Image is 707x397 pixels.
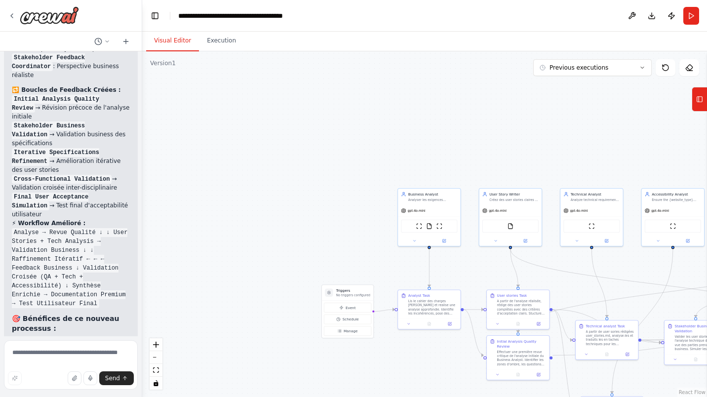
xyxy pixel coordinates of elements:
button: Open in side panel [530,372,547,378]
button: Open in side panel [592,238,621,244]
g: Edge from 6ad963ba-b851-4399-9e92-dead5f88acb0 to 43866aec-aa0c-46c5-b536-564cd13eaf72 [552,307,572,343]
button: Schedule [324,315,371,324]
li: → Amélioration itérative des user stories [12,148,130,174]
button: fit view [150,364,162,377]
button: Improve this prompt [8,371,22,385]
button: Start a new chat [118,36,134,47]
g: Edge from 40ad87b2-d7c4-46e8-908f-1e70b991452e to cb1f4aa1-d04c-4843-94f3-3f16fcb7d012 [609,249,675,393]
div: Créez des user stories claires et détaillées et des critères d'acceptation pour le site Web {webs... [489,198,539,201]
button: Open in side panel [673,238,702,244]
g: Edge from triggers to d48f7465-bd96-4b52-9823-08b361b1565d [373,307,394,314]
button: Execution [199,31,244,51]
code: Iterative Specifications Refinement [12,148,99,166]
span: Send [105,374,120,382]
nav: breadcrumb [178,11,310,21]
code: Final User Acceptance Simulation [12,193,88,210]
button: Send [99,371,134,385]
span: gpt-4o-mini [570,209,588,213]
code: Stakeholder Feedback Coordinator [12,53,85,71]
span: Manage [344,328,358,333]
div: A partir de l'analyse réalisée, rédige des user stories complètes avec des critères d'acceptation... [497,299,547,316]
strong: 🎯 Bénéfices de ce nouveau processus : [12,315,119,332]
div: Business AnalystAnalyser les exigences commerciales et les besoins du marché pour le site Web {we... [397,188,461,246]
a: React Flow attribution [679,390,706,395]
div: Effectuer une première revue critique de l'analyse initiale du Business Analyst. Identifier les z... [497,350,547,366]
li: : Perspective business réaliste [12,53,130,79]
button: No output available [596,351,618,357]
img: ScrapeWebsiteTool [416,223,422,229]
div: Lis le cahier des charges [PERSON_NAME] et realise une analyse approfondie. Identifie les incohér... [408,299,458,316]
g: Edge from f7f73bc7-7122-4243-aecb-86a782b22310 to 6ad963ba-b851-4399-9e92-dead5f88acb0 [508,249,521,287]
g: Edge from 3e11aeaa-01aa-4459-ac22-eb85c58901fe to d48f7465-bd96-4b52-9823-08b361b1565d [427,249,432,287]
img: ScrapeWebsiteTool [436,223,442,229]
button: Click to speak your automation idea [83,371,97,385]
span: Previous executions [550,64,608,72]
div: User Story Writer [489,192,539,197]
li: → Test final d'acceptabilité utilisateur [12,192,130,219]
h3: Triggers [336,288,370,293]
button: Hide left sidebar [148,9,162,23]
div: User stories TaskA partir de l'analyse réalisée, rédige des user stories complètes avec des critè... [486,290,550,330]
code: Stakeholder Business Validation [12,121,85,139]
strong: 🔁 Boucles de Feedback Créées : [12,86,121,93]
li: → Révision précoce de l'analyse initiale [12,94,130,121]
button: No output available [419,321,440,327]
code: Initial Analysis Quality Review [12,95,99,113]
span: gpt-4o-mini [408,209,426,213]
button: Open in side panel [530,321,547,327]
div: Accessibility AnalystEnsure the {website_type} website meets WCAG 2.1 AA standards and provides i... [641,188,705,246]
div: TriggersNo triggers configuredEventScheduleManage [321,284,374,338]
span: gpt-4o-mini [651,209,669,213]
button: zoom in [150,338,162,351]
code: Analyse → Revue Qualité ↓ ↓ User Stories + Tech Analysis → Validation Business ↓ ↓ Raffinement It... [12,228,127,308]
div: Initial Analysis Quality Review [497,339,547,349]
div: Initial Analysis Quality ReviewEffectuer une première revue critique de l'analyse initiale du Bus... [486,335,550,380]
div: Analyst TaskLis le cahier des charges [PERSON_NAME] et realise une analyse approfondie. Identifie... [397,290,461,330]
button: Open in side panel [441,321,458,327]
img: Logo [20,6,79,24]
span: Schedule [343,317,359,322]
div: Business Analyst [408,192,458,197]
div: Technical AnalystAnalyze technical requirements and architecture for the {website_type} website, ... [560,188,624,246]
div: A partir de user sories rédigées user_stories.md, analyse-les et traduits les en taches technique... [586,330,635,346]
p: No triggers configured [336,293,370,297]
g: Edge from d48f7465-bd96-4b52-9823-08b361b1565d to 58341961-d8bf-44fe-9a91-260c2ee12d25 [464,307,483,358]
img: ScrapeWebsiteTool [670,223,676,229]
div: React Flow controls [150,338,162,390]
div: Accessibility Analyst [652,192,701,197]
img: FileReadTool [508,223,513,229]
div: User Story WriterCréez des user stories claires et détaillées et des critères d'acceptation pour ... [479,188,543,246]
div: Technical analyst Task [586,323,625,328]
button: No output available [685,357,707,362]
button: No output available [508,321,529,327]
button: Upload files [68,371,81,385]
div: Analyze technical requirements and architecture for the {website_type} website, recommending opti... [571,198,620,201]
code: Cross-Functional Validation [12,175,112,184]
button: Previous executions [533,59,652,76]
strong: ⚡ Workflow Amélioré : [12,220,85,227]
div: Version 1 [150,59,176,67]
button: Visual Editor [146,31,199,51]
div: Analyst Task [408,293,431,298]
img: FileReadTool [426,223,432,229]
span: gpt-4o-mini [489,209,507,213]
button: Manage [324,326,371,336]
li: → Validation croisée inter-disciplinaire [12,174,130,192]
button: toggle interactivity [150,377,162,390]
g: Edge from d48f7465-bd96-4b52-9823-08b361b1565d to 6ad963ba-b851-4399-9e92-dead5f88acb0 [464,307,483,312]
div: User stories Task [497,293,527,298]
button: Switch to previous chat [90,36,114,47]
div: Technical Analyst [571,192,620,197]
div: Analyser les exigences commerciales et les besoins du marché pour le site Web {website_type}, en ... [408,198,458,201]
li: → Validation business des spécifications [12,121,130,148]
span: Event [346,305,356,310]
img: ScrapeWebsiteTool [589,223,594,229]
div: Ensure the {website_type} website meets WCAG 2.1 AA standards and provides inclusive user experie... [652,198,701,201]
g: Edge from 84a51d75-2013-4d89-b847-831cd42f8e35 to 43866aec-aa0c-46c5-b536-564cd13eaf72 [589,249,609,317]
button: Event [324,303,371,313]
div: Technical analyst TaskA partir de user sories rédigées user_stories.md, analyse-les et traduits l... [575,320,639,360]
button: Open in side panel [511,238,540,244]
button: zoom out [150,351,162,364]
button: Open in side panel [619,351,636,357]
button: Open in side panel [430,238,458,244]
